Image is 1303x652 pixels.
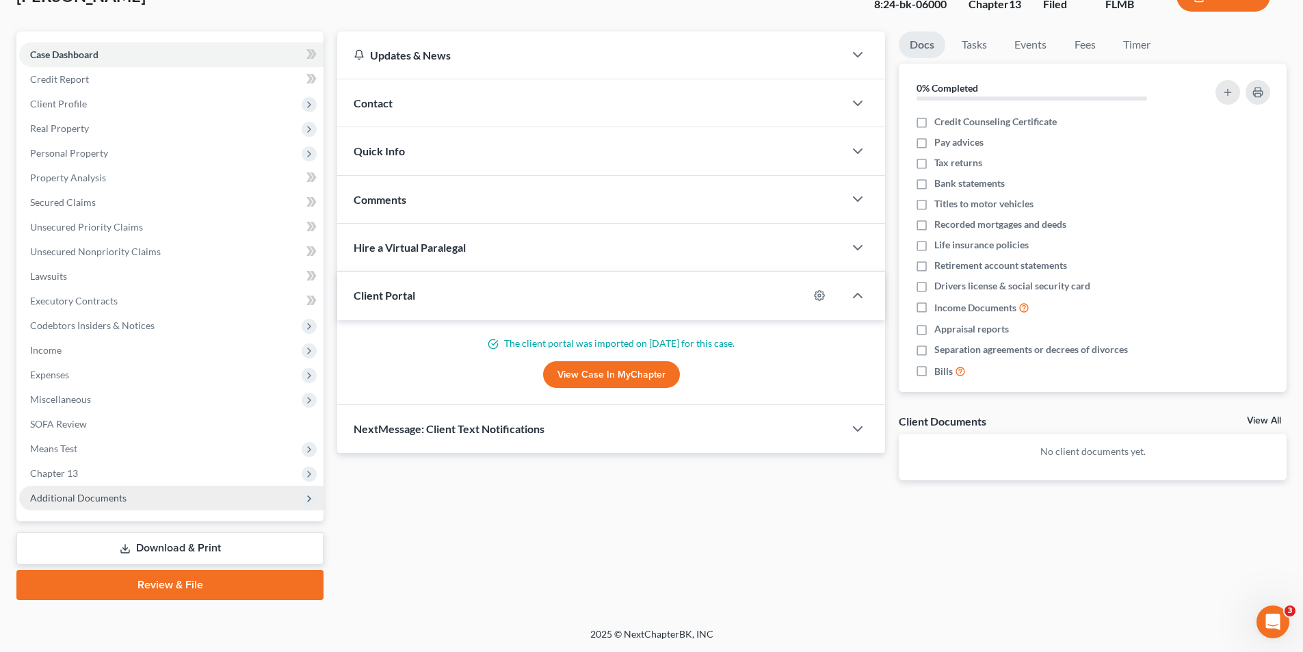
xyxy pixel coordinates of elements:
span: Pay advices [934,135,984,149]
span: Credit Counseling Certificate [934,115,1057,129]
a: Case Dashboard [19,42,324,67]
span: Titles to motor vehicles [934,197,1034,211]
span: Expenses [30,369,69,380]
span: 3 [1285,605,1295,616]
span: Real Property [30,122,89,134]
a: Property Analysis [19,166,324,190]
a: Timer [1112,31,1161,58]
span: NextMessage: Client Text Notifications [354,422,544,435]
iframe: Intercom live chat [1256,605,1289,638]
span: Comments [354,193,406,206]
strong: 0% Completed [917,82,978,94]
span: Drivers license & social security card [934,279,1090,293]
a: Docs [899,31,945,58]
div: Client Documents [899,414,986,428]
span: Credit Report [30,73,89,85]
span: Income [30,344,62,356]
a: Credit Report [19,67,324,92]
a: Events [1003,31,1057,58]
a: Unsecured Nonpriority Claims [19,239,324,264]
span: Life insurance policies [934,238,1029,252]
p: No client documents yet. [910,445,1276,458]
a: Secured Claims [19,190,324,215]
span: Case Dashboard [30,49,98,60]
span: SOFA Review [30,418,87,430]
span: Property Analysis [30,172,106,183]
a: Unsecured Priority Claims [19,215,324,239]
span: Bank statements [934,177,1005,190]
span: Personal Property [30,147,108,159]
span: Hire a Virtual Paralegal [354,241,466,254]
span: Quick Info [354,144,405,157]
span: Income Documents [934,301,1016,315]
span: Separation agreements or decrees of divorces [934,343,1128,356]
span: Lawsuits [30,270,67,282]
a: Tasks [951,31,998,58]
a: Fees [1063,31,1107,58]
span: Miscellaneous [30,393,91,405]
span: Secured Claims [30,196,96,208]
a: Download & Print [16,532,324,564]
p: The client portal was imported on [DATE] for this case. [354,337,869,350]
span: Chapter 13 [30,467,78,479]
span: Bills [934,365,953,378]
a: View All [1247,416,1281,426]
span: Recorded mortgages and deeds [934,218,1066,231]
span: Client Profile [30,98,87,109]
span: Additional Documents [30,492,127,504]
a: Review & File [16,570,324,600]
span: Client Portal [354,289,415,302]
a: View Case in MyChapter [543,361,680,389]
span: Appraisal reports [934,322,1009,336]
span: Codebtors Insiders & Notices [30,320,155,331]
div: 2025 © NextChapterBK, INC [262,627,1042,652]
div: Updates & News [354,48,828,62]
span: Means Test [30,443,77,454]
a: SOFA Review [19,412,324,436]
span: Executory Contracts [30,295,118,307]
span: Unsecured Nonpriority Claims [30,246,161,257]
a: Lawsuits [19,264,324,289]
span: Contact [354,96,393,109]
span: Tax returns [934,156,982,170]
a: Executory Contracts [19,289,324,313]
span: Retirement account statements [934,259,1067,272]
span: Unsecured Priority Claims [30,221,143,233]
